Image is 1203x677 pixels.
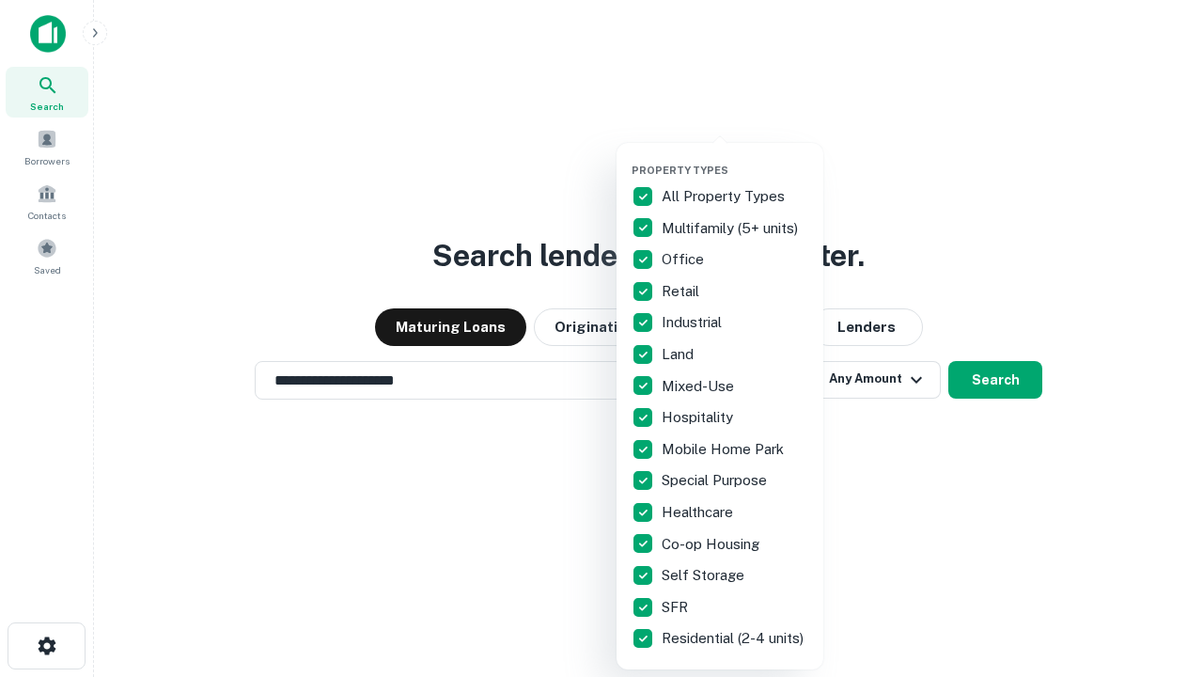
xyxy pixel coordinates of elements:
p: Land [662,343,697,366]
p: Special Purpose [662,469,771,492]
p: Mixed-Use [662,375,738,398]
p: Healthcare [662,501,737,524]
span: Property Types [632,165,728,176]
p: Self Storage [662,564,748,587]
iframe: Chat Widget [1109,527,1203,617]
p: Hospitality [662,406,737,429]
p: SFR [662,596,692,619]
p: Mobile Home Park [662,438,788,461]
p: Office [662,248,708,271]
p: Industrial [662,311,726,334]
p: Co-op Housing [662,533,763,556]
p: Multifamily (5+ units) [662,217,802,240]
p: All Property Types [662,185,789,208]
p: Residential (2-4 units) [662,627,807,650]
p: Retail [662,280,703,303]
